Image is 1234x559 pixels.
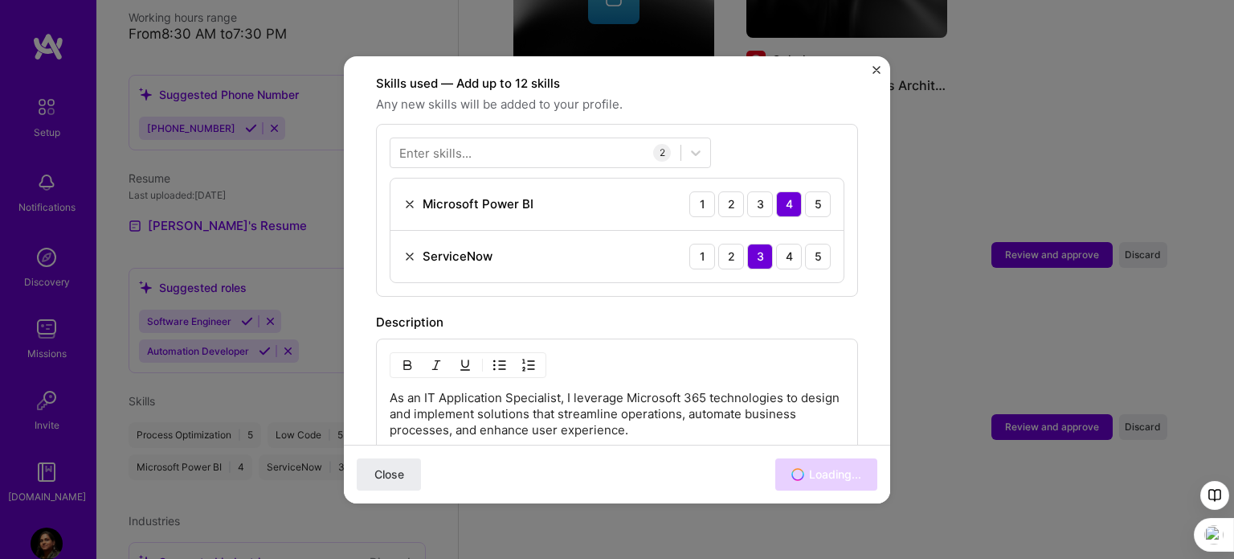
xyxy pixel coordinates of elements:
div: ServiceNow [423,248,492,265]
div: 1 [689,244,715,269]
p: As an IT Application Specialist, I leverage Microsoft 365 technologies to design and implement so... [390,390,844,438]
div: 2 [653,144,671,162]
img: Bold [401,359,414,372]
img: Remove [403,250,416,263]
label: Description [376,314,443,330]
label: Skills used — Add up to 12 skills [376,74,858,93]
div: Microsoft Power BI [423,195,533,212]
button: Close [357,458,421,490]
button: Close [872,66,881,83]
div: 5 [805,244,831,269]
div: 2 [718,191,744,217]
img: OL [522,359,535,372]
div: 4 [776,244,802,269]
img: Underline [459,359,472,372]
img: Remove [403,198,416,211]
img: Divider [482,356,483,375]
div: 4 [776,191,802,217]
img: UL [493,359,506,372]
div: 2 [718,244,744,269]
div: 3 [747,244,773,269]
span: Close [374,466,404,482]
div: 3 [747,191,773,217]
div: 1 [689,191,715,217]
div: 5 [805,191,831,217]
div: Enter skills... [399,144,472,161]
img: Italic [430,359,443,372]
span: Any new skills will be added to your profile. [376,95,858,114]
